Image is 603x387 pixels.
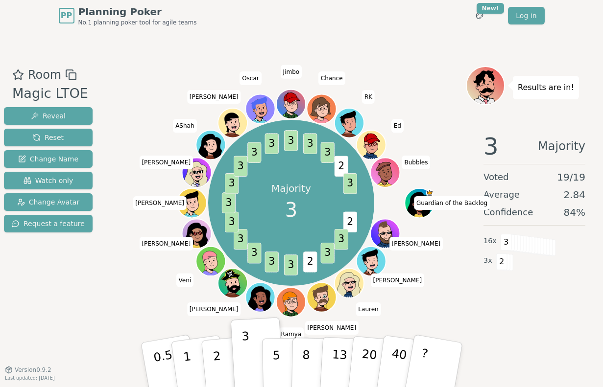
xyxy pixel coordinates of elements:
[343,173,357,194] span: 3
[78,5,197,19] span: Planning Poker
[471,7,488,24] button: New!
[4,129,93,146] button: Reset
[483,188,520,202] span: Average
[371,273,425,287] span: Click to change your name
[284,255,298,275] span: 3
[234,229,247,250] span: 3
[335,229,348,250] span: 3
[304,134,317,154] span: 3
[563,188,585,202] span: 2.84
[4,150,93,168] button: Change Name
[477,3,505,14] div: New!
[343,212,357,232] span: 2
[78,19,197,26] span: No.1 planning poker tool for agile teams
[247,283,274,311] button: Click to change your avatar
[281,65,302,79] span: Click to change your name
[12,84,88,104] div: Magic LTOE
[59,5,197,26] a: PPPlanning PokerNo.1 planning poker tool for agile teams
[389,237,443,250] span: Click to change your name
[557,170,585,184] span: 19 / 19
[321,142,335,163] span: 3
[176,273,194,287] span: Click to change your name
[279,327,304,341] span: Click to change your name
[5,375,55,381] span: Last updated: [DATE]
[362,90,375,104] span: Click to change your name
[33,133,64,142] span: Reset
[4,172,93,189] button: Watch only
[265,252,279,273] span: 3
[483,135,499,158] span: 3
[4,215,93,232] button: Request a feature
[225,212,239,232] span: 3
[133,196,187,210] span: Click to change your name
[518,81,574,94] p: Results are in!
[483,255,492,266] span: 3 x
[564,205,585,219] span: 84 %
[5,366,51,374] button: Version0.9.2
[187,302,241,316] span: Click to change your name
[241,329,252,383] p: 3
[483,236,497,247] span: 16 x
[173,119,196,133] span: Click to change your name
[4,107,93,125] button: Reveal
[508,7,544,24] a: Log in
[222,193,236,213] span: 3
[402,156,430,169] span: Click to change your name
[335,156,348,177] span: 2
[31,111,66,121] span: Reveal
[248,142,262,163] span: 3
[501,234,512,250] span: 3
[538,135,585,158] span: Majority
[391,119,404,133] span: Click to change your name
[61,10,72,22] span: PP
[483,170,509,184] span: Voted
[18,154,78,164] span: Change Name
[24,176,73,185] span: Watch only
[304,252,317,273] span: 2
[318,71,345,85] span: Click to change your name
[356,302,381,316] span: Click to change your name
[483,205,533,219] span: Confidence
[284,131,298,151] span: 3
[271,182,311,195] p: Majority
[321,243,335,263] span: 3
[139,237,193,250] span: Click to change your name
[234,156,247,177] span: 3
[12,66,24,84] button: Add as favourite
[12,219,85,228] span: Request a feature
[240,71,262,85] span: Click to change your name
[225,173,239,194] span: 3
[248,243,262,263] span: 3
[285,195,297,225] span: 3
[496,253,507,270] span: 2
[17,197,80,207] span: Change Avatar
[139,156,193,169] span: Click to change your name
[305,321,359,335] span: Click to change your name
[15,366,51,374] span: Version 0.9.2
[265,134,279,154] span: 3
[426,189,434,197] span: Guardian of the Backlog is the host
[28,66,61,84] span: Room
[187,90,241,104] span: Click to change your name
[4,193,93,211] button: Change Avatar
[414,196,490,210] span: Click to change your name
